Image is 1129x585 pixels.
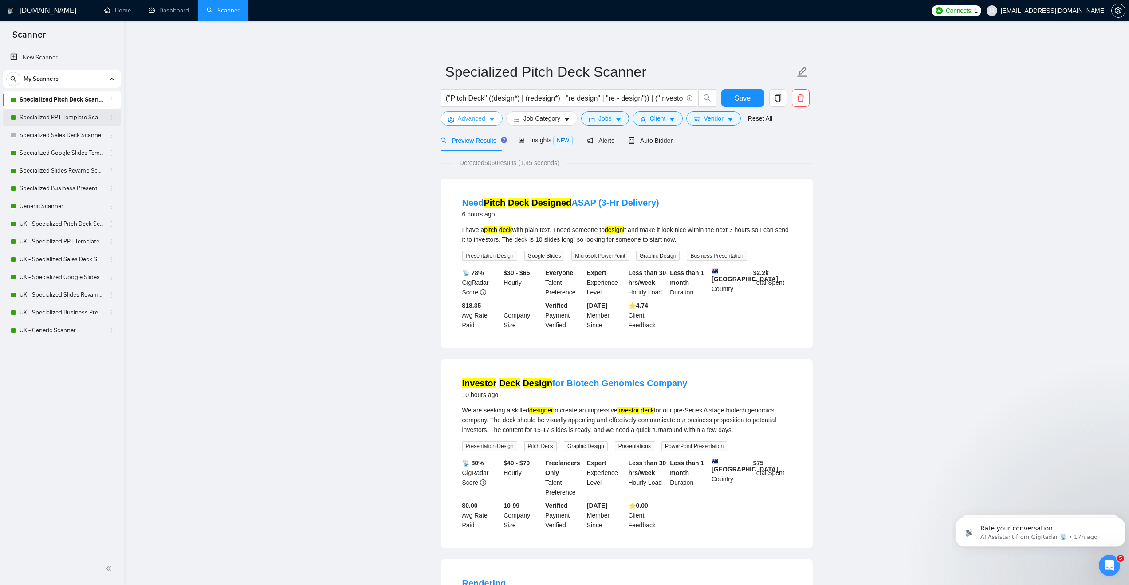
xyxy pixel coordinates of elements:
[502,268,543,297] div: Hourly
[499,226,512,233] mark: deck
[20,197,104,215] a: Generic Scanner
[751,458,793,497] div: Total Spent
[564,441,608,451] span: Graphic Design
[499,378,520,388] mark: Deck
[698,89,716,107] button: search
[598,114,612,123] span: Jobs
[661,441,727,451] span: PowerPoint Presentation
[462,209,659,220] div: 6 hours ago
[109,149,116,157] span: holder
[109,256,116,263] span: holder
[445,61,795,83] input: Scanner name...
[629,137,635,144] span: robot
[1099,555,1120,576] iframe: Intercom live chat
[587,137,593,144] span: notification
[587,459,606,467] b: Expert
[585,268,627,297] div: Experience Level
[523,378,552,388] mark: Design
[462,389,688,400] div: 10 hours ago
[20,162,104,180] a: Specialized Slides Revamp Scanner
[109,96,116,103] span: holder
[792,89,810,107] button: delete
[670,459,704,476] b: Less than 1 month
[462,378,497,388] mark: Investor
[519,137,525,143] span: area-chart
[109,203,116,210] span: holder
[751,268,793,297] div: Total Spent
[668,268,710,297] div: Duration
[109,291,116,298] span: holder
[500,136,508,144] div: Tooltip anchor
[484,226,497,233] mark: pitch
[504,502,519,509] b: 10-99
[668,458,710,497] div: Duration
[770,94,787,102] span: copy
[20,304,104,322] a: UK - Specialized Business Presentation
[989,8,995,14] span: user
[462,459,484,467] b: 📡 80%
[20,109,104,126] a: Specialized PPT Template Scanner
[462,405,791,435] div: We are seeking a skilled to create an impressive for our pre-Series A stage biotech genomics comp...
[710,458,751,497] div: Country
[20,268,104,286] a: UK - Specialized Google Slides Template Scanner
[109,327,116,334] span: holder
[462,251,517,261] span: Presentation Design
[605,226,623,233] mark: design
[587,137,614,144] span: Alerts
[506,111,578,126] button: barsJob Categorycaret-down
[460,458,502,497] div: GigRadar Score
[484,198,505,208] mark: Pitch
[441,137,504,144] span: Preview Results
[545,269,573,276] b: Everyone
[524,251,565,261] span: Google Slides
[587,269,606,276] b: Expert
[109,114,116,121] span: holder
[460,268,502,297] div: GigRadar Score
[1117,555,1124,562] span: 5
[460,501,502,530] div: Avg Rate Paid
[974,6,978,16] span: 1
[629,459,666,476] b: Less than 30 hrs/week
[585,301,627,330] div: Member Since
[627,301,669,330] div: Client Feedback
[797,66,808,78] span: edit
[6,72,20,86] button: search
[627,268,669,297] div: Hourly Load
[735,93,751,104] span: Save
[502,458,543,497] div: Hourly
[462,302,481,309] b: $18.35
[629,269,666,286] b: Less than 30 hrs/week
[629,302,648,309] b: ⭐️ 4.74
[489,116,495,123] span: caret-down
[712,458,778,473] b: [GEOGRAPHIC_DATA]
[458,114,485,123] span: Advanced
[748,114,772,123] a: Reset All
[543,301,585,330] div: Payment Verified
[462,441,517,451] span: Presentation Design
[10,49,114,67] a: New Scanner
[946,6,972,16] span: Connects:
[636,251,680,261] span: Graphic Design
[529,407,553,414] mark: designer
[462,502,478,509] b: $0.00
[149,7,189,14] a: dashboardDashboard
[633,111,683,126] button: userClientcaret-down
[936,7,943,14] img: upwork-logo.png
[687,95,692,101] span: info-circle
[20,126,104,144] a: Specialized Sales Deck Scanner
[462,225,791,244] div: I have a with plain text. I need someone to it and make it look nice within the next 3 hours so I...
[704,114,723,123] span: Vendor
[553,136,573,145] span: NEW
[687,251,747,261] span: Business Presentation
[670,269,704,286] b: Less than 1 month
[7,76,20,82] span: search
[519,137,573,144] span: Insights
[502,501,543,530] div: Company Size
[712,268,718,274] img: 🇦🇺
[650,114,666,123] span: Client
[460,301,502,330] div: Avg Rate Paid
[585,458,627,497] div: Experience Level
[109,309,116,316] span: holder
